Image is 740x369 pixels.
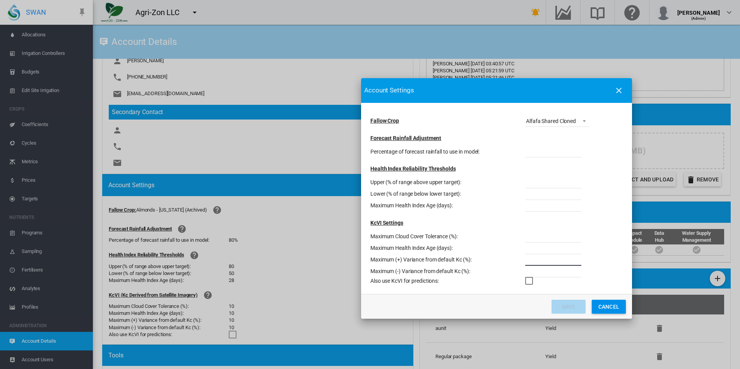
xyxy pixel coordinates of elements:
div: Forecast Rainfall Adjustment [370,135,441,142]
div: Maximum (-) Variance from default Kc (%): [370,268,525,275]
md-dialog: Fallow Crop ... [361,78,632,319]
div: Maximum Health Index Age (days): [370,202,525,210]
div: Maximum Health Index Age (days): [370,244,525,252]
div: Upper (% of range above upper target): [370,179,525,186]
div: Percentage of forecast rainfall to use in model: [370,148,525,156]
button: Save [552,300,586,314]
div: Health Index Reliability Thresholds [370,165,456,173]
div: Maximum Cloud Cover Tolerance (%): [370,233,525,241]
md-icon: icon-close [614,86,624,95]
div: Maximum (+) Variance from default Kc (%): [370,256,525,264]
div: Also use KcVI for predictions: [370,277,525,285]
label: Fallow Crop [370,117,525,125]
div: KcVI Settings [370,219,403,227]
button: icon-close [611,83,627,98]
button: Cancel [592,300,626,314]
div: Alfafa Shared Cloned [526,118,576,124]
div: Lower (% of range below lower target): [370,190,525,198]
span: Account Settings [364,86,414,95]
